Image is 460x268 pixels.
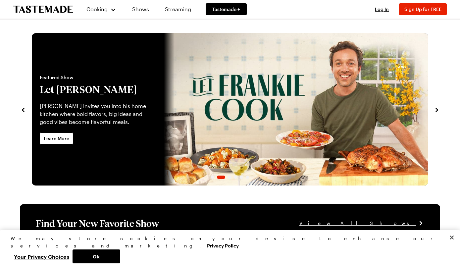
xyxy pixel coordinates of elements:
[404,6,441,12] span: Sign Up for FREE
[207,242,239,248] a: More information about your privacy, opens in a new tab
[228,176,231,179] span: Go to slide 3
[206,3,247,15] a: Tastemade +
[13,6,73,13] a: To Tastemade Home Page
[36,217,159,229] h1: Find Your New Favorite Show
[20,105,26,113] button: navigate to previous item
[240,176,243,179] span: Go to slide 5
[217,176,225,179] span: Go to slide 2
[73,249,120,263] button: Ok
[40,83,156,95] h2: Let [PERSON_NAME]
[40,133,73,144] a: Learn More
[86,6,108,12] span: Cooking
[212,6,240,13] span: Tastemade +
[299,220,424,227] a: View All Shows
[11,249,73,263] button: Your Privacy Choices
[375,6,389,12] span: Log In
[246,176,249,179] span: Go to slide 6
[369,6,395,13] button: Log In
[434,105,440,113] button: navigate to next item
[40,74,156,81] span: Featured Show
[11,235,444,263] div: Privacy
[86,1,116,17] button: Cooking
[399,3,447,15] button: Sign Up for FREE
[211,176,214,179] span: Go to slide 1
[11,235,444,249] div: We may store cookies on your device to enhance our services and marketing.
[44,135,69,142] span: Learn More
[234,176,237,179] span: Go to slide 4
[32,33,428,186] div: 2 / 6
[444,230,459,245] button: Close
[40,102,156,126] p: [PERSON_NAME] invites you into his home kitchen where bold flavors, big ideas and good vibes beco...
[299,220,416,227] span: View All Shows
